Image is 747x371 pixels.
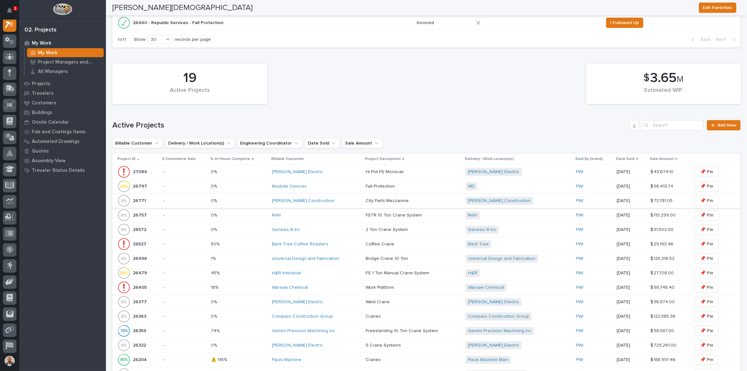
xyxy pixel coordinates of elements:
a: [PERSON_NAME] Electric [468,299,519,305]
p: records per page [175,37,211,42]
span: 📌 Pin [700,298,713,306]
button: 📌 Pin [695,355,719,365]
p: Sale Amount [650,155,674,163]
p: 0% [211,168,218,175]
p: Fall Protection [366,182,396,189]
button: Back [686,37,713,42]
p: 0% [211,211,218,218]
tr: 2635926359 -74%74% Gemini Precision Machining Inc Freestanding 10 Ton Crane SystemFreestanding 10... [112,324,741,338]
a: MD [468,184,475,189]
p: 26572 [133,226,148,233]
button: 📌 Pin [695,340,719,350]
a: Pauls Machine Main [468,357,508,363]
a: Universal Design and Fabrication [272,256,339,261]
p: - [163,184,206,189]
a: PWI [576,328,584,334]
p: $ 73,781.05 [650,197,674,204]
a: Customers [19,98,106,108]
tr: 2647926479 -45%45% H&R Industrial FS 1 Ton Manual Crane SystemFS 1 Ton Manual Crane System H&R PW... [112,266,741,280]
p: Bridge Crane 10 Ton [366,255,409,261]
div: Estimated WIP [597,87,730,101]
span: I Followed Up [610,19,639,27]
p: 26204 [133,356,148,363]
tr: 2640526405 -18%18% Warsaw Chemical Work PlatformWork Platform Warsaw Chemical PWI [DATE]$ 98,748.... [112,280,741,295]
p: Fab and Coatings Items [32,129,86,135]
p: 1 [14,6,16,11]
p: Weld Crane [366,298,391,305]
a: H&R Industrial [272,270,301,276]
p: [DATE] [617,314,645,319]
p: 0% [211,182,218,189]
span: 📌 Pin [700,211,713,219]
p: - [163,198,206,204]
p: [DATE] [617,256,645,261]
a: [PERSON_NAME] Construction [468,198,531,204]
span: 3.65 [650,71,677,85]
a: My Work [19,38,106,48]
a: My Work [25,48,106,57]
p: [DATE] [617,198,645,204]
tr: 2657226572 -0%0% Genesis III Inc 2 Ton Crane System2 Ton Crane System Genesis III Inc PWI [DATE]$... [112,223,741,237]
p: $ 98,587.00 [650,327,675,334]
p: $ 29,193.46 [650,240,675,247]
a: Compass Construction Group [272,314,333,319]
a: Bent Tree Coffee Roasters [272,242,328,247]
div: 19 [123,70,256,86]
p: 26771 [133,197,147,204]
span: Next [716,37,730,42]
p: Quotes [32,148,49,154]
a: Projects [19,79,106,88]
p: $ 729,261.00 [650,341,678,348]
span: M [677,75,683,84]
a: PWI [576,198,584,204]
span: $ [643,72,649,84]
span: 📌 Pin [700,255,713,262]
p: Cranes [366,356,382,363]
p: 1% [211,255,217,261]
p: 26479 [133,269,148,276]
p: - [163,227,206,233]
p: Date Sold [616,155,635,163]
a: Genesis III Inc [272,227,300,233]
span: 📌 Pin [700,327,713,335]
button: Next [713,37,741,42]
p: [DATE] [617,270,645,276]
tr: 2632226322 -0%0% [PERSON_NAME] Electric 5 Crane Systems5 Crane Systems [PERSON_NAME] Electric PWI... [112,338,741,353]
a: PWI [576,285,584,290]
p: 26405 [133,284,148,290]
a: [PERSON_NAME] Electric [272,299,323,305]
p: [DATE] [617,213,645,218]
p: $ 43,674.10 [650,168,675,175]
p: 50% [211,240,221,247]
button: Date Sold [305,138,340,148]
tr: 2652726527 -50%50% Bent Tree Coffee Roasters Coffee CraneCoffee Crane Bent Tree PWI [DATE]$ 29,19... [112,237,741,252]
p: Delivery / Work Location(s) [465,155,514,163]
p: Travelers [32,91,54,96]
p: ⚠️ 116% [211,356,228,363]
p: 26527 [133,240,148,247]
p: Onsite Calendar [32,119,69,125]
p: Invoiced [417,20,471,26]
div: 02. Projects [24,27,56,34]
a: Add New [707,120,741,130]
a: Travelers [19,88,106,98]
span: Add New [717,123,736,128]
p: - [163,299,206,305]
span: 📌 Pin [700,269,713,277]
a: Compass Construction Group [468,314,529,319]
p: 1 of 1 [112,32,131,48]
a: Reln [468,213,477,218]
span: Edit Favorites [703,4,732,12]
p: Show [134,37,145,42]
p: 26359 [133,327,148,334]
button: 📌 Pin [695,167,719,177]
p: 26797 [133,182,148,189]
a: Modular Devices [272,184,307,189]
p: My Work [32,40,51,46]
tr: 2708427084 -0%0% [PERSON_NAME] Electric Hi Pot FS MonorailHi Pot FS Monorail [PERSON_NAME] Electr... [112,165,741,179]
p: $ 36,874.00 [650,298,676,305]
a: Genesis III Inc [468,227,496,233]
p: 0% [211,341,218,348]
span: 📌 Pin [700,182,713,190]
a: Buildings [19,108,106,117]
